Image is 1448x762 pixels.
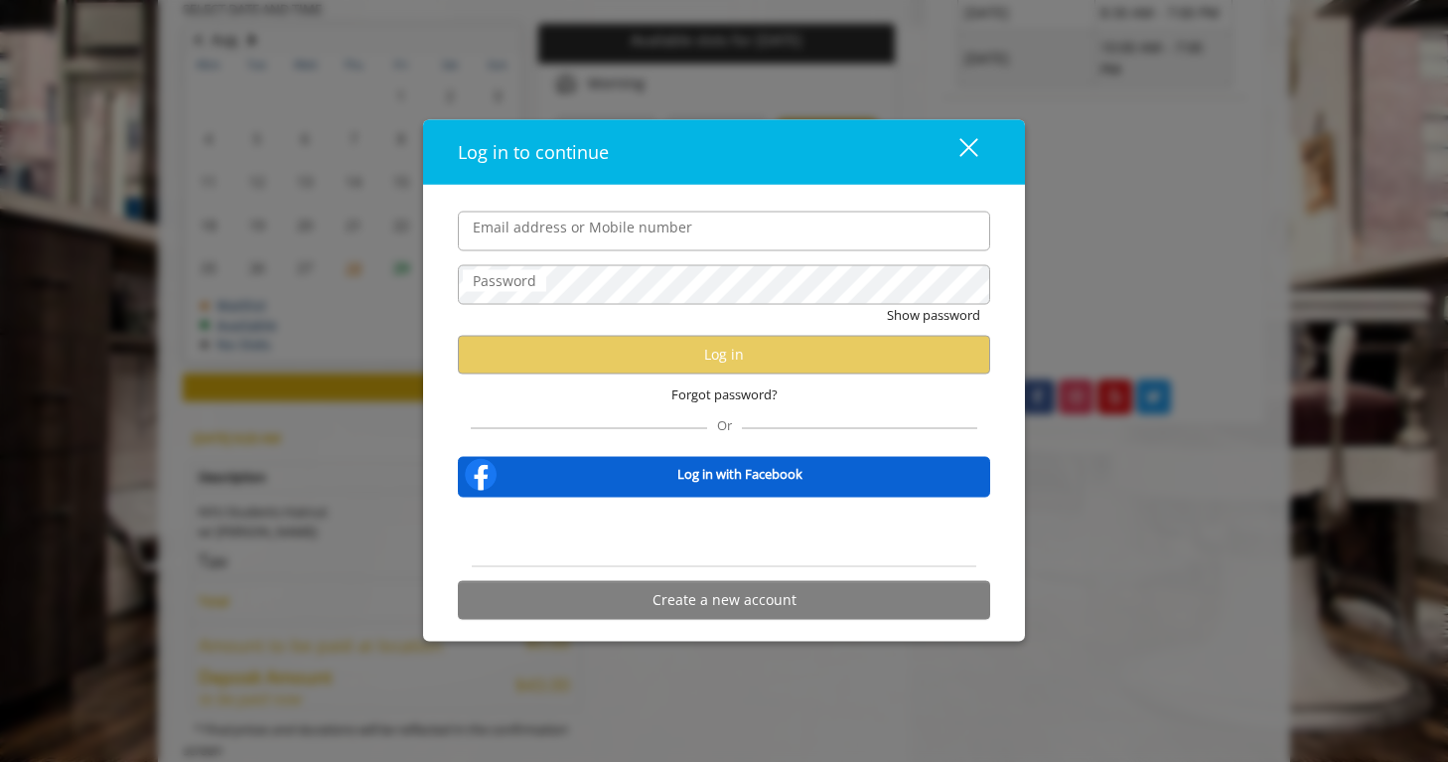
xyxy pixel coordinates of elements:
span: Or [707,415,742,433]
iframe: Sign in with Google Button [597,510,852,553]
span: Log in to continue [458,139,609,163]
div: close dialog [937,137,976,167]
input: Email address or Mobile number [458,211,990,250]
label: Password [463,269,546,291]
span: Forgot password? [671,383,778,404]
label: Email address or Mobile number [463,216,702,237]
input: Password [458,264,990,304]
b: Log in with Facebook [677,464,802,485]
button: close dialog [923,131,990,172]
button: Log in [458,335,990,374]
img: facebook-logo [461,454,501,494]
button: Create a new account [458,580,990,619]
button: Show password [887,304,980,325]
